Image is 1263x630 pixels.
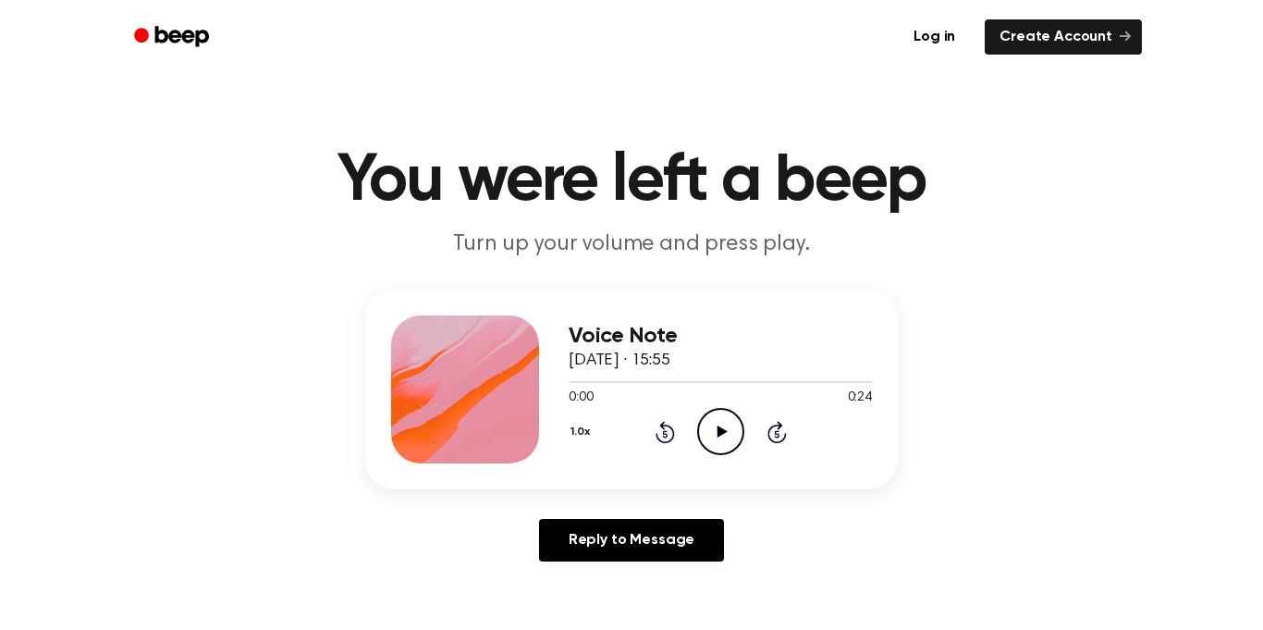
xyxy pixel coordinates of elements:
a: Create Account [985,19,1142,55]
a: Reply to Message [539,519,724,562]
a: Beep [121,19,226,56]
h1: You were left a beep [158,148,1105,215]
span: 0:00 [569,389,593,408]
p: Turn up your volume and press play. [276,229,987,260]
a: Log in [895,16,974,58]
span: 0:24 [848,389,872,408]
span: [DATE] · 15:55 [569,352,670,369]
h3: Voice Note [569,324,872,349]
button: 1.0x [569,416,596,448]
